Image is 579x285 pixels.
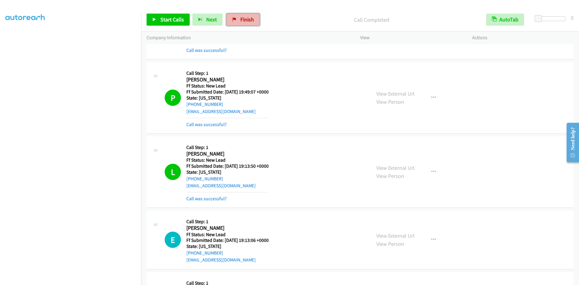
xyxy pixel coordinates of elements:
[186,237,269,243] h5: Ff Submitted Date: [DATE] 19:13:06 +0000
[376,173,404,179] a: View Person
[186,219,269,225] h5: Call Step: 1
[268,16,475,24] p: Call Completed
[192,14,223,26] button: Next
[186,163,269,169] h5: Ff Submitted Date: [DATE] 19:13:50 +0000
[186,150,269,157] h2: [PERSON_NAME]
[165,232,181,248] div: The call is yet to be attempted
[186,250,223,256] a: [PHONE_NUMBER]
[376,240,404,247] a: View Person
[186,70,269,76] h5: Call Step: 1
[186,169,269,175] h5: State: [US_STATE]
[186,95,269,101] h5: State: [US_STATE]
[240,16,254,23] span: Finish
[186,144,269,150] h5: Call Step: 1
[165,90,181,106] h1: P
[186,76,269,83] h2: [PERSON_NAME]
[186,257,256,263] a: [EMAIL_ADDRESS][DOMAIN_NAME]
[186,89,269,95] h5: Ff Submitted Date: [DATE] 19:49:07 +0000
[186,183,256,188] a: [EMAIL_ADDRESS][DOMAIN_NAME]
[165,164,181,180] h1: L
[186,83,269,89] h5: Ff Status: New Lead
[376,232,415,239] a: View External Url
[571,14,574,22] div: 0
[186,101,223,107] a: [PHONE_NUMBER]
[160,16,184,23] span: Start Calls
[186,225,269,232] h2: [PERSON_NAME]
[147,14,190,26] a: Start Calls
[360,34,461,41] p: View
[186,157,269,163] h5: Ff Status: New Lead
[206,16,217,23] span: Next
[186,122,227,127] a: Call was successful?
[376,90,415,97] a: View External Url
[376,98,404,105] a: View Person
[186,176,223,182] a: [PHONE_NUMBER]
[486,14,524,26] button: AutoTab
[186,47,227,53] a: Call was successful?
[186,243,269,249] h5: State: [US_STATE]
[538,16,565,21] div: Delay between calls (in seconds)
[186,196,227,201] a: Call was successful?
[147,34,349,41] p: Company Information
[562,119,579,166] iframe: Resource Center
[472,34,574,41] p: Actions
[376,164,415,171] a: View External Url
[165,232,181,248] h1: E
[186,109,256,114] a: [EMAIL_ADDRESS][DOMAIN_NAME]
[226,14,260,26] a: Finish
[186,232,269,238] h5: Ff Status: New Lead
